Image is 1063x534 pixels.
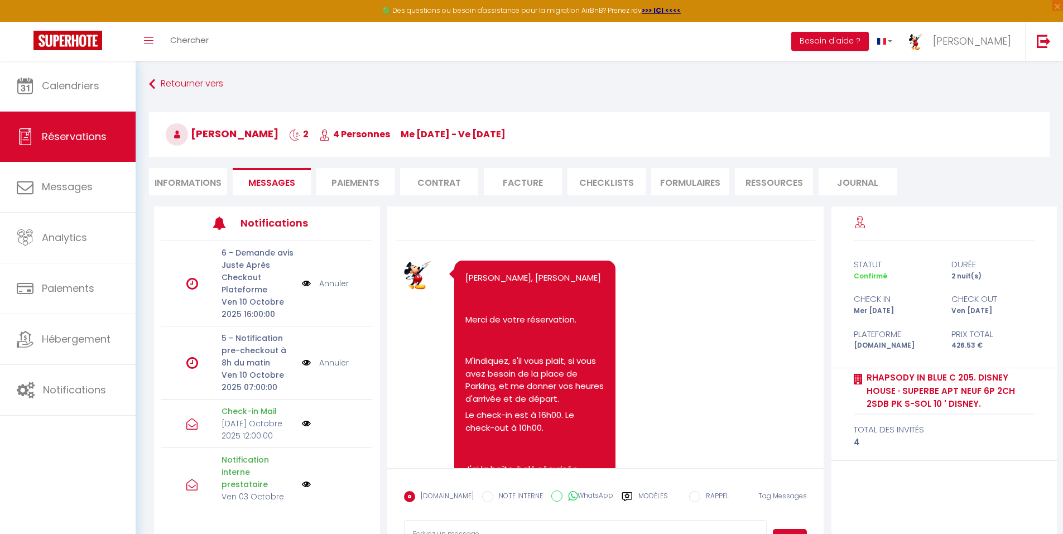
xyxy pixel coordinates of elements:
[149,168,227,195] li: Informations
[465,463,604,488] p: J'ai la boîte à clé sécurisée située dans la boîte aux lettres.
[493,491,543,503] label: NOTE INTERNE
[758,491,807,501] span: Tag Messages
[42,180,93,194] span: Messages
[944,306,1042,316] div: Ven [DATE]
[909,32,926,51] img: ...
[162,22,217,61] a: Chercher
[465,272,604,285] p: [PERSON_NAME], [PERSON_NAME]
[289,128,309,141] span: 2
[43,383,106,397] span: Notifications
[944,292,1042,306] div: check out
[248,176,295,189] span: Messages
[42,332,110,346] span: Hébergement
[222,454,295,490] p: Notification interne prestataire
[465,314,604,326] p: Merci de votre réservation.
[465,355,604,405] p: M'indiquez, s'il vous plait, si vous avez besoin de la place de Parking, et me donner vos heures ...
[42,79,99,93] span: Calendriers
[166,127,278,141] span: [PERSON_NAME]
[700,491,729,503] label: RAPPEL
[735,168,813,195] li: Ressources
[33,31,102,50] img: Super Booking
[846,292,944,306] div: check in
[42,129,107,143] span: Réservations
[944,340,1042,351] div: 426.53 €
[222,332,295,369] p: 5 - Notification pre-checkout à 8h du matin
[241,210,329,235] h3: Notifications
[222,247,295,296] p: 6 - Demande avis Juste Après Checkout Plateforme
[302,480,311,489] img: NO IMAGE
[944,258,1042,271] div: durée
[42,281,94,295] span: Paiements
[404,258,437,291] img: 17117528255151.png
[222,490,295,515] p: Ven 03 Octobre 2025 19:41:18
[316,168,395,195] li: Paiements
[651,168,729,195] li: FORMULAIRES
[567,168,646,195] li: CHECKLISTS
[319,128,390,141] span: 4 Personnes
[302,419,311,428] img: NO IMAGE
[944,328,1042,341] div: Prix total
[562,490,613,503] label: WhatsApp
[302,277,311,290] img: NO IMAGE
[401,128,506,141] span: me [DATE] - ve [DATE]
[149,74,1050,94] a: Retourner vers
[222,417,295,442] p: [DATE] Octobre 2025 12:00:00
[944,271,1042,282] div: 2 nuit(s)
[1037,34,1051,48] img: logout
[846,328,944,341] div: Plateforme
[465,409,604,434] p: Le check-in est à 16h00. Le check-out à 10h00.
[638,491,668,511] label: Modèles
[642,6,681,15] a: >>> ICI <<<<
[222,405,295,417] p: Check-in Mail
[415,491,474,503] label: [DOMAIN_NAME]
[819,168,897,195] li: Journal
[846,258,944,271] div: statut
[854,423,1035,436] div: total des invités
[846,340,944,351] div: [DOMAIN_NAME]
[933,34,1011,48] span: [PERSON_NAME]
[901,22,1025,61] a: ... [PERSON_NAME]
[319,277,349,290] a: Annuler
[170,34,209,46] span: Chercher
[302,357,311,369] img: NO IMAGE
[222,369,295,393] p: Ven 10 Octobre 2025 07:00:00
[791,32,869,51] button: Besoin d'aide ?
[846,306,944,316] div: Mer [DATE]
[854,271,887,281] span: Confirmé
[319,357,349,369] a: Annuler
[484,168,562,195] li: Facture
[854,436,1035,449] div: 4
[222,296,295,320] p: Ven 10 Octobre 2025 16:00:00
[42,230,87,244] span: Analytics
[863,371,1035,411] a: Rhapsody in Blue C 205. Disney House · Superbe apt neuf 6P 2Ch 2SdB PK s-sol 10 ' Disney.
[400,168,478,195] li: Contrat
